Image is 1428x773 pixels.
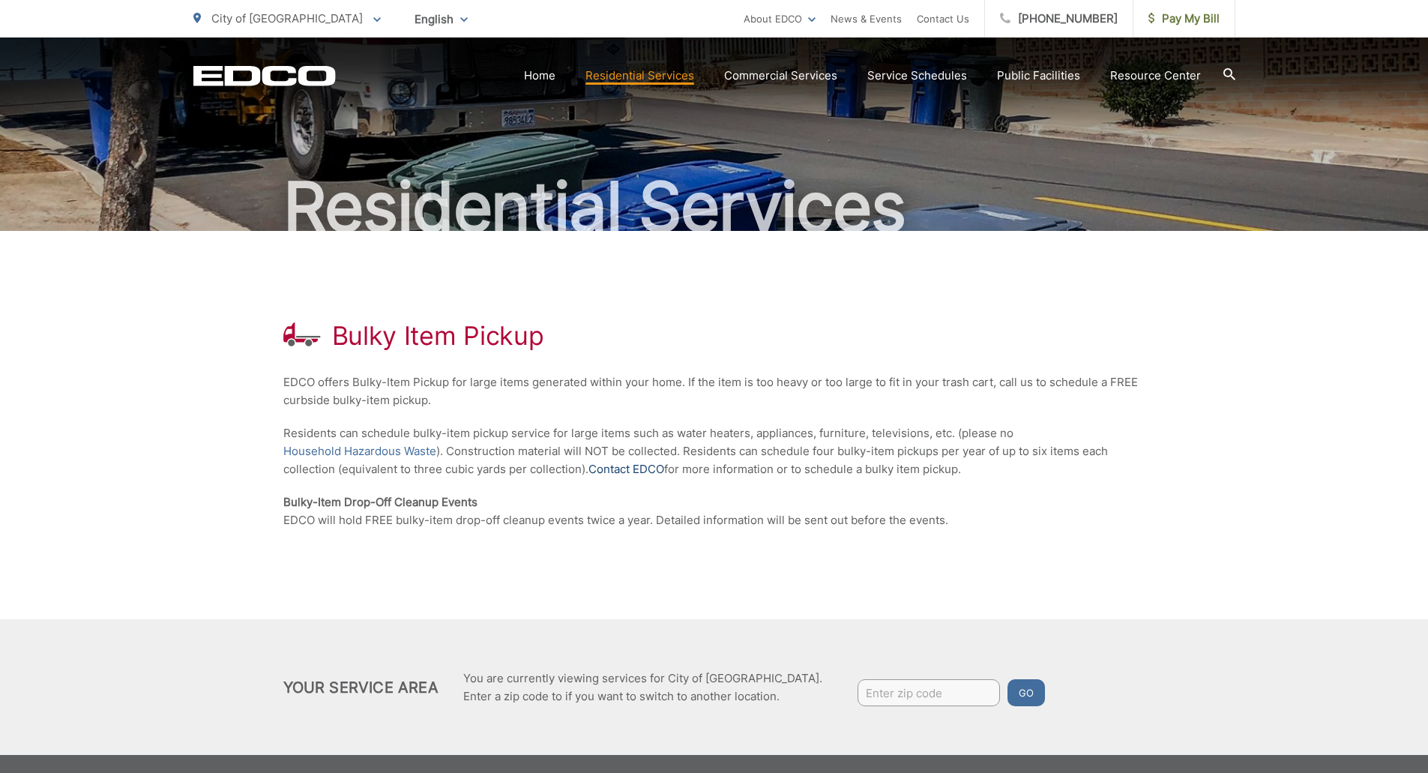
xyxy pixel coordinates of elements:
a: Resource Center [1110,67,1201,85]
span: English [403,6,479,32]
a: Public Facilities [997,67,1080,85]
a: Home [524,67,555,85]
a: EDCD logo. Return to the homepage. [193,65,336,86]
h2: Your Service Area [283,679,439,697]
p: EDCO offers Bulky-Item Pickup for large items generated within your home. If the item is too heav... [283,373,1145,409]
p: EDCO will hold FREE bulky-item drop-off cleanup events twice a year. Detailed information will be... [283,493,1145,529]
p: You are currently viewing services for City of [GEOGRAPHIC_DATA]. Enter a zip code to if you want... [463,670,822,706]
a: News & Events [831,10,902,28]
a: Contact EDCO [588,460,664,478]
h1: Bulky Item Pickup [332,321,544,351]
a: Service Schedules [867,67,967,85]
a: Contact Us [917,10,969,28]
a: About EDCO [744,10,816,28]
span: Pay My Bill [1148,10,1220,28]
a: Commercial Services [724,67,837,85]
p: Residents can schedule bulky-item pickup service for large items such as water heaters, appliance... [283,424,1145,478]
strong: Bulky-Item Drop-Off Cleanup Events [283,495,477,509]
a: Household Hazardous Waste [283,442,436,460]
button: Go [1007,679,1045,706]
h2: Residential Services [193,169,1235,244]
span: City of [GEOGRAPHIC_DATA] [211,11,363,25]
input: Enter zip code [858,679,1000,706]
a: Residential Services [585,67,694,85]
